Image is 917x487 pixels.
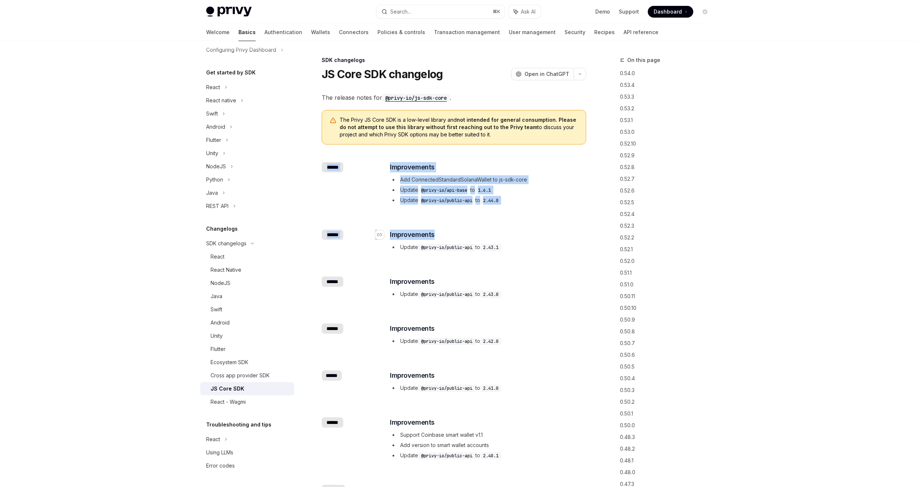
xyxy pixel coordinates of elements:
a: Recipes [594,23,615,41]
span: On this page [627,56,660,65]
li: Support Coinbase smart wallet v1.1 [390,431,585,439]
div: Python [206,175,223,184]
span: Improvements [390,277,435,287]
a: 0.51.1 [620,267,717,279]
code: @privy-io/public-api [418,385,475,392]
a: 0.52.0 [620,255,717,267]
a: 0.48.0 [620,466,717,478]
div: Swift [206,109,218,118]
a: 0.54.0 [620,67,717,79]
a: 0.50.10 [620,302,717,314]
div: Flutter [211,345,226,354]
a: Connectors [339,23,369,41]
span: The Privy JS Core SDK is a low-level library and to discuss your project and which Privy SDK opti... [340,116,578,138]
a: 0.50.3 [620,384,717,396]
div: Android [206,122,225,131]
button: Toggle dark mode [699,6,711,18]
h5: Changelogs [206,224,238,233]
div: SDK changelogs [322,56,586,64]
li: Add ConnectedStandardSolanaWallet to js-sdk-core [390,175,585,184]
a: Wallets [311,23,330,41]
a: 0.53.4 [620,79,717,91]
button: Search...⌘K [376,5,505,18]
code: @privy-io/public-api [418,244,475,251]
a: React Native [200,263,294,277]
span: Improvements [390,162,435,172]
a: Demo [595,8,610,15]
div: JS Core SDK [211,384,244,393]
div: React native [206,96,236,105]
div: Using LLMs [206,448,233,457]
a: 0.50.6 [620,349,717,361]
a: Authentication [264,23,302,41]
div: NodeJS [211,279,230,288]
svg: Warning [329,117,337,124]
code: @privy-io/api-base [418,187,470,194]
code: 2.43.0 [480,291,501,298]
span: Dashboard [654,8,682,15]
a: React [200,250,294,263]
code: 2.41.0 [480,385,501,392]
span: ⌘ K [493,9,500,15]
code: @privy-io/js-sdk-core [382,94,450,102]
div: REST API [206,202,229,210]
a: 0.53.3 [620,91,717,103]
code: 2.40.1 [480,452,501,459]
a: 0.52.10 [620,138,717,150]
a: 0.50.9 [620,314,717,326]
a: 0.53.0 [620,126,717,138]
li: Update to [390,186,585,194]
span: Open in ChatGPT [525,70,569,78]
code: 2.44.0 [480,197,501,204]
a: Security [565,23,585,41]
a: 0.53.1 [620,114,717,126]
a: Policies & controls [377,23,425,41]
a: Transaction management [434,23,500,41]
a: 0.51.0 [620,279,717,290]
button: Ask AI [508,5,541,18]
div: Java [206,188,218,197]
code: @privy-io/public-api [418,452,475,459]
a: 0.52.4 [620,208,717,220]
a: 0.50.7 [620,337,717,349]
div: Unity [206,149,218,158]
li: Update to [390,451,585,460]
span: Improvements [390,230,435,240]
a: Dashboard [648,6,693,18]
a: 0.50.5 [620,361,717,373]
div: NodeJS [206,162,226,171]
div: React [206,83,220,92]
span: Improvements [390,417,435,428]
li: Update to [390,196,585,205]
div: React [206,435,220,444]
a: Basics [238,23,256,41]
strong: not intended for general consumption. Please do not attempt to use this library without first rea... [340,117,576,130]
div: React [211,252,224,261]
a: JS Core SDK [200,382,294,395]
a: 0.50.11 [620,290,717,302]
span: The release notes for . [322,92,586,103]
li: Update to [390,384,585,392]
li: Update to [390,290,585,299]
a: Swift [200,303,294,316]
div: Flutter [206,136,221,144]
div: Swift [211,305,222,314]
a: @privy-io/js-sdk-core [382,94,450,101]
h5: Troubleshooting and tips [206,420,271,429]
div: Java [211,292,222,301]
a: 0.53.2 [620,103,717,114]
code: @privy-io/public-api [418,291,475,298]
li: Add version to smart wallet accounts [390,441,585,450]
button: Open in ChatGPT [511,68,574,80]
a: 0.52.2 [620,232,717,243]
li: Update to [390,243,585,252]
a: 0.48.3 [620,431,717,443]
a: Navigate to header [375,230,390,240]
div: Search... [390,7,411,16]
a: 0.52.9 [620,150,717,161]
h5: Get started by SDK [206,68,256,77]
code: 2.43.1 [480,244,501,251]
a: 0.50.4 [620,373,717,384]
a: 0.50.1 [620,408,717,420]
code: 2.42.0 [480,338,501,345]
